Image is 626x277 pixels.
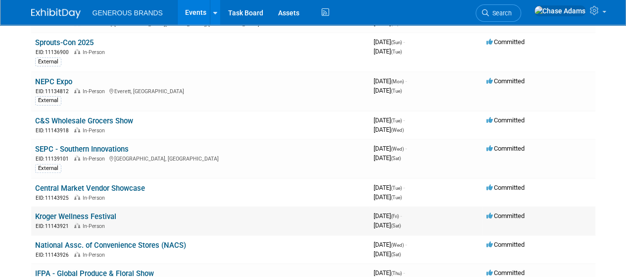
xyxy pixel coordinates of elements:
[74,195,80,200] img: In-Person Event
[391,195,402,200] span: (Tue)
[403,38,405,46] span: -
[36,128,73,133] span: EID: 11143918
[374,222,401,229] span: [DATE]
[391,156,401,161] span: (Sat)
[83,88,108,95] span: In-Person
[374,145,407,152] span: [DATE]
[374,241,407,248] span: [DATE]
[35,57,61,66] div: External
[486,38,525,46] span: Committed
[391,223,401,228] span: (Sat)
[374,38,405,46] span: [DATE]
[403,116,405,124] span: -
[35,184,145,193] a: Central Market Vendor Showcase
[391,40,402,45] span: (Sun)
[486,184,525,191] span: Committed
[74,252,80,257] img: In-Person Event
[486,212,525,220] span: Committed
[374,154,401,162] span: [DATE]
[74,156,80,161] img: In-Person Event
[374,19,399,27] span: [DATE]
[405,77,407,85] span: -
[391,146,404,152] span: (Wed)
[35,87,366,95] div: Everett, [GEOGRAPHIC_DATA]
[374,77,407,85] span: [DATE]
[405,145,407,152] span: -
[391,88,402,94] span: (Tue)
[35,96,61,105] div: External
[486,241,525,248] span: Committed
[391,271,402,276] span: (Thu)
[36,89,73,94] span: EID: 11134812
[391,79,404,84] span: (Mon)
[391,118,402,123] span: (Tue)
[403,269,405,277] span: -
[391,252,401,257] span: (Sat)
[36,50,73,55] span: EID: 11136900
[405,241,407,248] span: -
[74,88,80,93] img: In-Person Event
[476,4,521,22] a: Search
[374,269,405,277] span: [DATE]
[374,193,402,201] span: [DATE]
[374,87,402,94] span: [DATE]
[36,21,73,27] span: EID: 11143307
[534,5,586,16] img: Chase Adams
[74,49,80,54] img: In-Person Event
[83,252,108,258] span: In-Person
[36,252,73,258] span: EID: 11143926
[83,127,108,134] span: In-Person
[486,77,525,85] span: Committed
[374,116,405,124] span: [DATE]
[391,185,402,191] span: (Tue)
[391,214,399,219] span: (Fri)
[83,223,108,229] span: In-Person
[35,77,72,86] a: NEPC Expo
[35,212,116,221] a: Kroger Wellness Festival
[31,8,81,18] img: ExhibitDay
[74,223,80,228] img: In-Person Event
[403,184,405,191] span: -
[93,9,163,17] span: GENEROUS BRANDS
[374,212,402,220] span: [DATE]
[374,48,402,55] span: [DATE]
[35,38,94,47] a: Sprouts-Con 2025
[35,241,186,250] a: National Assc. of Convenience Stores (NACS)
[83,156,108,162] span: In-Person
[36,195,73,201] span: EID: 11143925
[391,242,404,248] span: (Wed)
[391,21,399,26] span: (Fri)
[374,250,401,258] span: [DATE]
[374,126,404,133] span: [DATE]
[391,49,402,55] span: (Tue)
[391,127,404,133] span: (Wed)
[83,21,108,27] span: In-Person
[83,195,108,201] span: In-Person
[83,49,108,55] span: In-Person
[74,127,80,132] img: In-Person Event
[486,116,525,124] span: Committed
[36,156,73,162] span: EID: 11139101
[486,145,525,152] span: Committed
[400,212,402,220] span: -
[35,164,61,173] div: External
[36,223,73,229] span: EID: 11143921
[374,184,405,191] span: [DATE]
[35,145,129,154] a: SEPC - Southern Innovations
[489,9,512,17] span: Search
[486,269,525,277] span: Committed
[35,154,366,163] div: [GEOGRAPHIC_DATA], [GEOGRAPHIC_DATA]
[35,116,133,125] a: C&S Wholesale Grocers Show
